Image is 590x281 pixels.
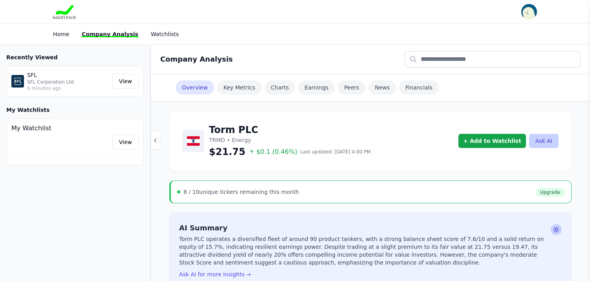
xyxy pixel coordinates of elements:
h2: Company Analysis [160,54,233,65]
a: Company Analysis [82,31,138,37]
button: Ask AI for more insights → [179,270,251,278]
a: Overview [176,80,214,95]
p: 6 minutes ago [27,85,109,91]
a: Peers [338,80,365,95]
span: Ask AI [551,224,562,235]
p: SFL [27,71,109,79]
p: SFL Corporation Ltd [27,79,109,85]
button: Ask AI [529,134,559,148]
img: Goodstock Logo [53,5,76,19]
h4: My Watchlist [11,124,139,133]
span: $0.1 (0.46%) [249,147,297,157]
div: unique tickers remaining this month [183,188,299,196]
p: TRMD • Energy [209,136,371,144]
h2: AI Summary [179,223,548,234]
a: Watchlists [151,31,179,37]
a: View [112,135,139,150]
img: invitee [521,4,537,20]
a: Upgrade [535,188,565,197]
img: Torm PLC Logo [182,130,204,152]
h3: My Watchlists [6,106,49,114]
span: 8 / 10 [183,189,199,195]
a: View [112,74,139,89]
a: News [368,80,396,95]
button: + Add to Watchlist [458,134,526,148]
h3: Recently Viewed [6,53,144,61]
a: Charts [265,80,295,95]
a: Key Metrics [217,80,262,95]
p: Torm PLC operates a diversified fleet of around 90 product tankers, with a strong balance sheet s... [179,235,548,266]
a: Financials [399,80,439,95]
a: Earnings [298,80,335,95]
h1: Torm PLC [209,124,371,136]
span: Last updated: [DATE] 4:00 PM [300,149,371,155]
img: SFL [11,75,24,88]
span: $21.75 [209,146,246,158]
a: Home [53,31,69,37]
